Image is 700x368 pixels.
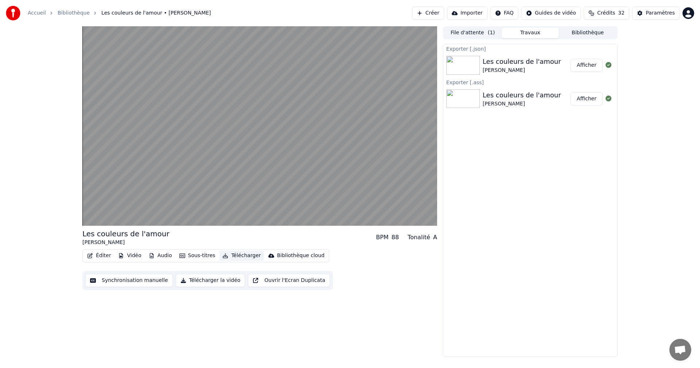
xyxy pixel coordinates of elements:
div: Paramètres [646,9,675,17]
img: youka [6,6,20,20]
button: File d'attente [444,28,502,38]
div: Tonalité [408,233,430,242]
nav: breadcrumb [28,9,211,17]
div: Exporter [.ass] [443,78,617,86]
button: Afficher [571,92,603,105]
button: Crédits32 [584,7,629,20]
div: [PERSON_NAME] [483,67,561,74]
span: ( 1 ) [488,29,495,36]
button: Télécharger la vidéo [176,274,245,287]
button: Afficher [571,59,603,72]
div: Bibliothèque cloud [277,252,324,259]
div: BPM [376,233,388,242]
button: Paramètres [632,7,680,20]
div: Les couleurs de l'amour [483,57,561,67]
div: [PERSON_NAME] [483,100,561,108]
div: [PERSON_NAME] [82,239,170,246]
span: 32 [618,9,625,17]
button: Télécharger [219,251,264,261]
button: Bibliothèque [559,28,617,38]
button: Vidéo [115,251,144,261]
div: Exporter [.json] [443,44,617,53]
a: Ouvrir le chat [669,339,691,361]
button: Travaux [502,28,559,38]
button: Ouvrir l'Ecran Duplicata [248,274,330,287]
button: Éditer [84,251,114,261]
button: Sous-titres [176,251,218,261]
div: Les couleurs de l'amour [82,229,170,239]
button: Synchronisation manuelle [85,274,173,287]
div: 88 [392,233,399,242]
div: A [433,233,437,242]
span: Les couleurs de l'amour • [PERSON_NAME] [101,9,211,17]
button: FAQ [490,7,518,20]
button: Créer [412,7,444,20]
span: Crédits [597,9,615,17]
button: Audio [146,251,175,261]
div: Les couleurs de l'amour [483,90,561,100]
button: Guides de vidéo [521,7,581,20]
button: Importer [447,7,487,20]
a: Bibliothèque [58,9,90,17]
a: Accueil [28,9,46,17]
